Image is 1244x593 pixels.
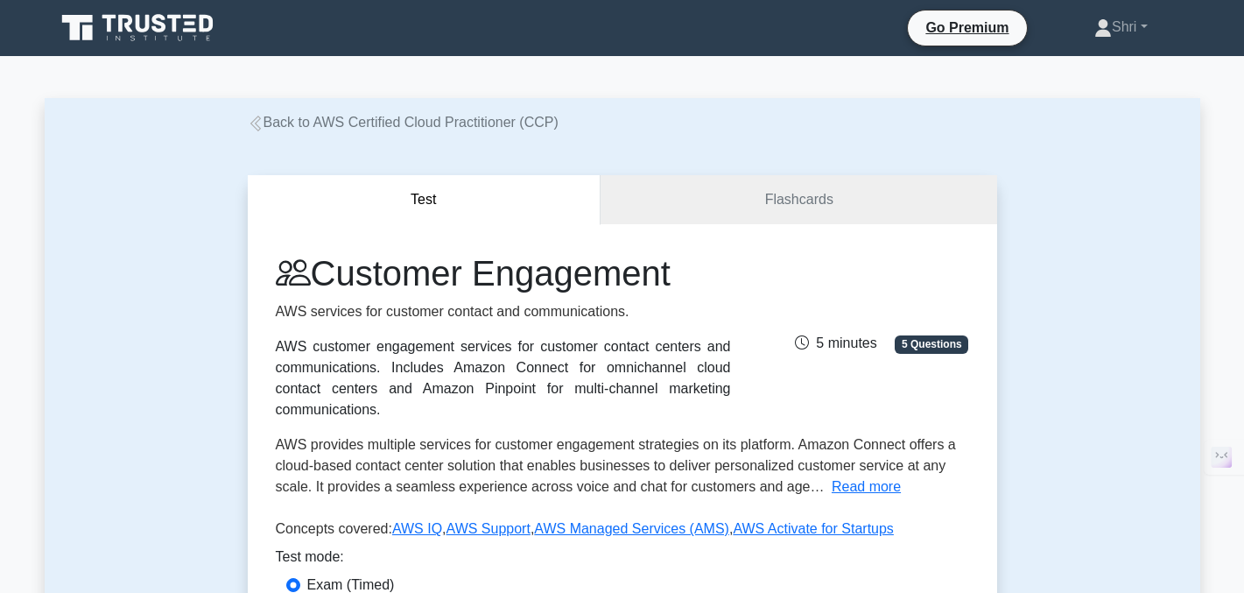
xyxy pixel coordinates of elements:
[601,175,996,225] a: Flashcards
[392,521,442,536] a: AWS IQ
[276,519,969,547] p: Concepts covered: , , ,
[795,335,876,350] span: 5 minutes
[733,521,893,536] a: AWS Activate for Startups
[534,521,729,536] a: AWS Managed Services (AMS)
[832,477,901,498] button: Read more
[1052,10,1190,45] a: Shri
[276,336,731,420] div: AWS customer engagement services for customer contact centers and communications. Includes Amazon...
[276,547,969,575] div: Test mode:
[276,437,956,494] span: AWS provides multiple services for customer engagement strategies on its platform. Amazon Connect...
[895,335,968,353] span: 5 Questions
[276,252,731,294] h1: Customer Engagement
[248,115,559,130] a: Back to AWS Certified Cloud Practitioner (CCP)
[915,17,1019,39] a: Go Premium
[248,175,601,225] button: Test
[446,521,531,536] a: AWS Support
[276,301,731,322] p: AWS services for customer contact and communications.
